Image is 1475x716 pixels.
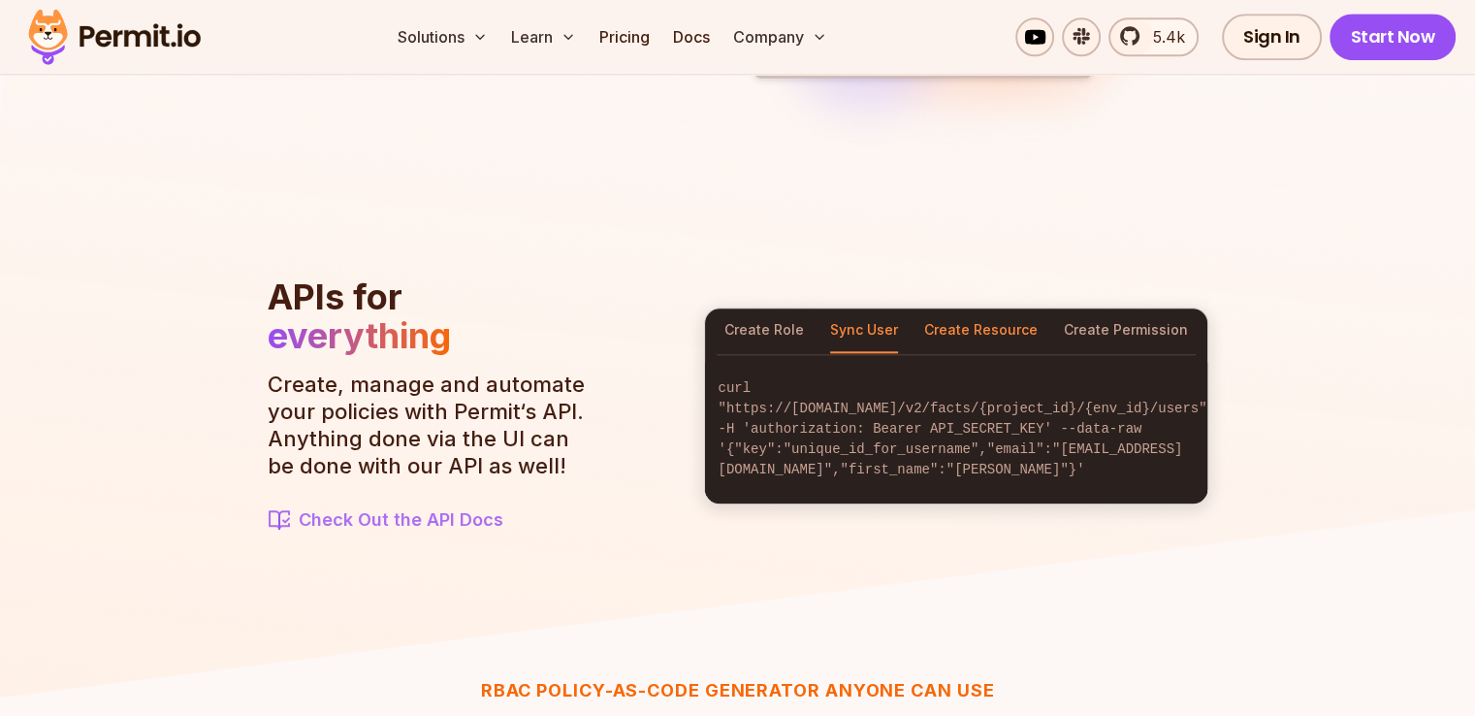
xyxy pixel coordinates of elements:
[924,309,1038,353] button: Create Resource
[390,17,496,56] button: Solutions
[268,506,597,534] a: Check Out the API Docs
[1222,14,1322,60] a: Sign In
[830,309,898,353] button: Sync User
[447,677,1028,704] h3: RBAC Policy-as-code generator anyone can use
[299,506,503,534] span: Check Out the API Docs
[268,276,402,318] span: APIs for
[724,309,804,353] button: Create Role
[1330,14,1457,60] a: Start Now
[592,17,657,56] a: Pricing
[268,371,597,479] p: Create, manage and automate your policies with Permit‘s API. Anything done via the UI can be done...
[19,4,209,70] img: Permit logo
[725,17,835,56] button: Company
[1064,309,1188,353] button: Create Permission
[503,17,584,56] button: Learn
[705,363,1207,496] code: curl "https://[DOMAIN_NAME]/v2/facts/{project_id}/{env_id}/users" -H 'authorization: Bearer API_S...
[268,314,451,357] span: everything
[1108,17,1199,56] a: 5.4k
[665,17,718,56] a: Docs
[1141,25,1185,49] span: 5.4k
